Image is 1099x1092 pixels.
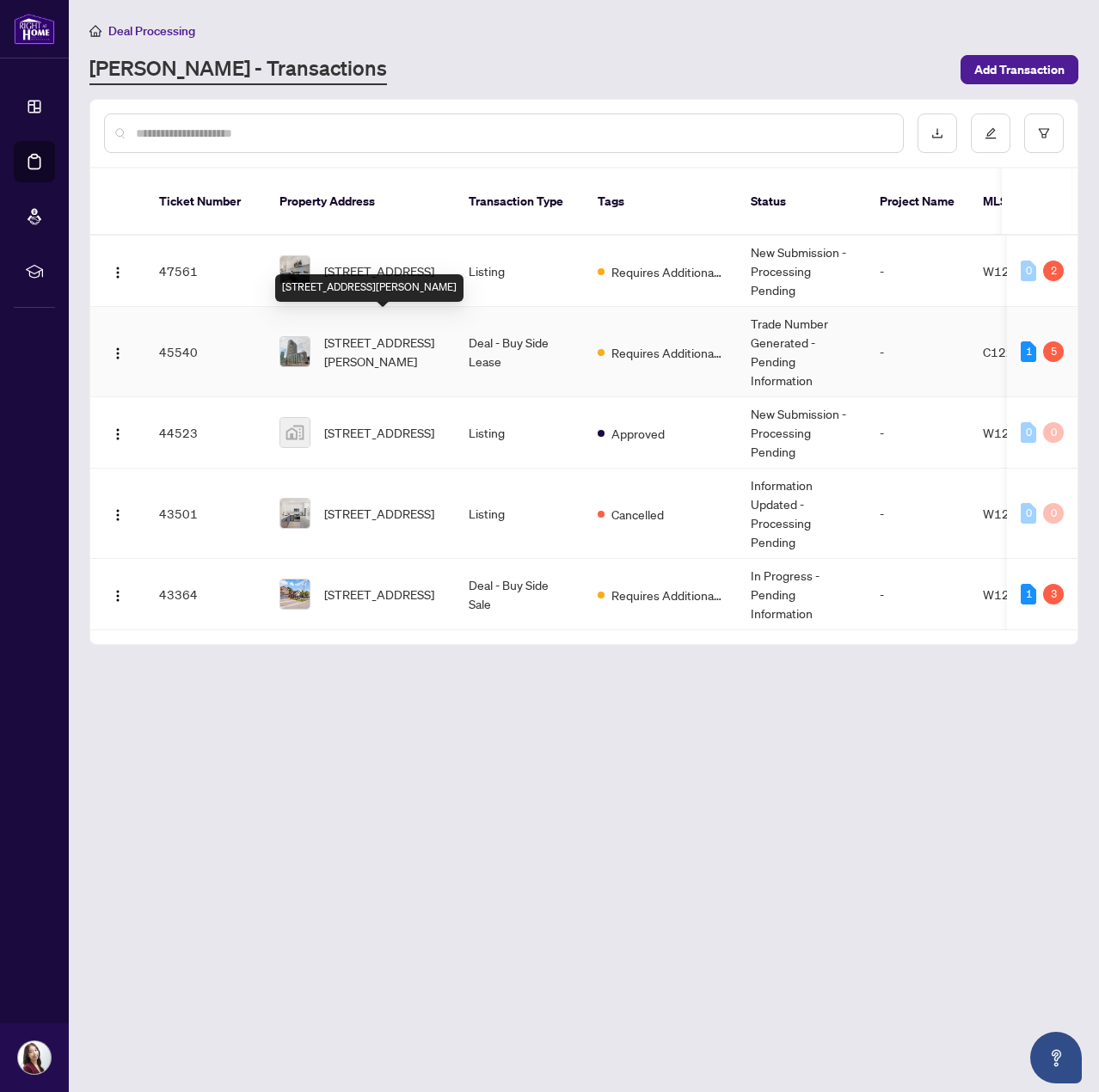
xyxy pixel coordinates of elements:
[1043,261,1064,281] div: 2
[584,169,737,236] th: Tags
[111,347,125,360] img: Logo
[455,307,584,397] td: Deal - Buy Side Lease
[455,397,584,469] td: Listing
[145,469,266,559] td: 43501
[737,559,866,630] td: In Progress - Pending Information
[104,257,132,285] button: Logo
[611,262,723,281] span: Requires Additional Docs
[1043,422,1064,443] div: 0
[455,169,584,236] th: Transaction Type
[89,25,101,37] span: home
[145,559,266,630] td: 43364
[971,113,1010,153] button: edit
[1043,341,1064,362] div: 5
[1024,113,1064,153] button: filter
[918,113,957,153] button: download
[611,343,723,362] span: Requires Additional Docs
[275,274,464,302] div: [STREET_ADDRESS][PERSON_NAME]
[111,589,125,603] img: Logo
[324,333,441,371] span: [STREET_ADDRESS][PERSON_NAME]
[111,508,125,522] img: Logo
[455,559,584,630] td: Deal - Buy Side Sale
[455,469,584,559] td: Listing
[280,580,310,609] img: thumbnail-img
[1021,584,1036,604] div: 1
[1030,1032,1082,1083] button: Open asap
[280,256,310,285] img: thumbnail-img
[455,236,584,307] td: Listing
[611,424,665,443] span: Approved
[280,337,310,366] img: thumbnail-img
[324,423,434,442] span: [STREET_ADDRESS]
[1043,503,1064,524] div: 0
[983,586,1056,602] span: W12258991
[737,307,866,397] td: Trade Number Generated - Pending Information
[961,55,1078,84] button: Add Transaction
[611,586,723,604] span: Requires Additional Docs
[983,344,1053,359] span: C12292777
[104,419,132,446] button: Logo
[737,169,866,236] th: Status
[737,469,866,559] td: Information Updated - Processing Pending
[111,266,125,279] img: Logo
[737,236,866,307] td: New Submission - Processing Pending
[1043,584,1064,604] div: 3
[266,169,455,236] th: Property Address
[866,469,969,559] td: -
[866,169,969,236] th: Project Name
[108,23,195,39] span: Deal Processing
[104,500,132,527] button: Logo
[280,499,310,528] img: thumbnail-img
[611,505,664,524] span: Cancelled
[1021,503,1036,524] div: 0
[1021,261,1036,281] div: 0
[89,54,387,85] a: [PERSON_NAME] - Transactions
[969,169,1072,236] th: MLS #
[983,506,1056,521] span: W12278470
[866,559,969,630] td: -
[983,263,1056,279] span: W12328729
[983,425,1056,440] span: W12292765
[1021,341,1036,362] div: 1
[18,1041,51,1074] img: Profile Icon
[324,585,434,604] span: [STREET_ADDRESS]
[280,418,310,447] img: thumbnail-img
[104,580,132,608] button: Logo
[931,127,943,139] span: download
[737,397,866,469] td: New Submission - Processing Pending
[324,261,434,280] span: [STREET_ADDRESS]
[1021,422,1036,443] div: 0
[145,307,266,397] td: 45540
[324,504,434,523] span: [STREET_ADDRESS]
[985,127,997,139] span: edit
[145,397,266,469] td: 44523
[14,13,55,45] img: logo
[1038,127,1050,139] span: filter
[111,427,125,441] img: Logo
[866,307,969,397] td: -
[866,236,969,307] td: -
[866,397,969,469] td: -
[145,236,266,307] td: 47561
[104,338,132,365] button: Logo
[145,169,266,236] th: Ticket Number
[974,56,1065,83] span: Add Transaction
